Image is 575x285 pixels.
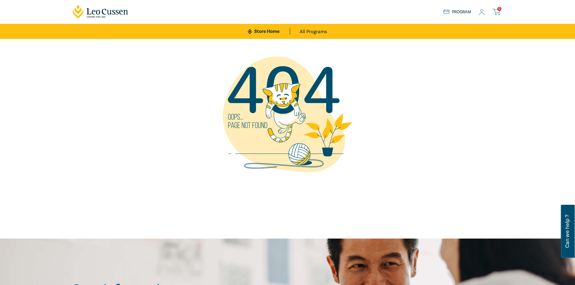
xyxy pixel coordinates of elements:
a: Program [443,9,471,15]
a: Store Home [248,28,290,35]
img: not found [212,39,363,190]
span: 0 [497,7,501,11]
span: Can we help ? [564,208,570,254]
a: All Programs [300,24,327,39]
